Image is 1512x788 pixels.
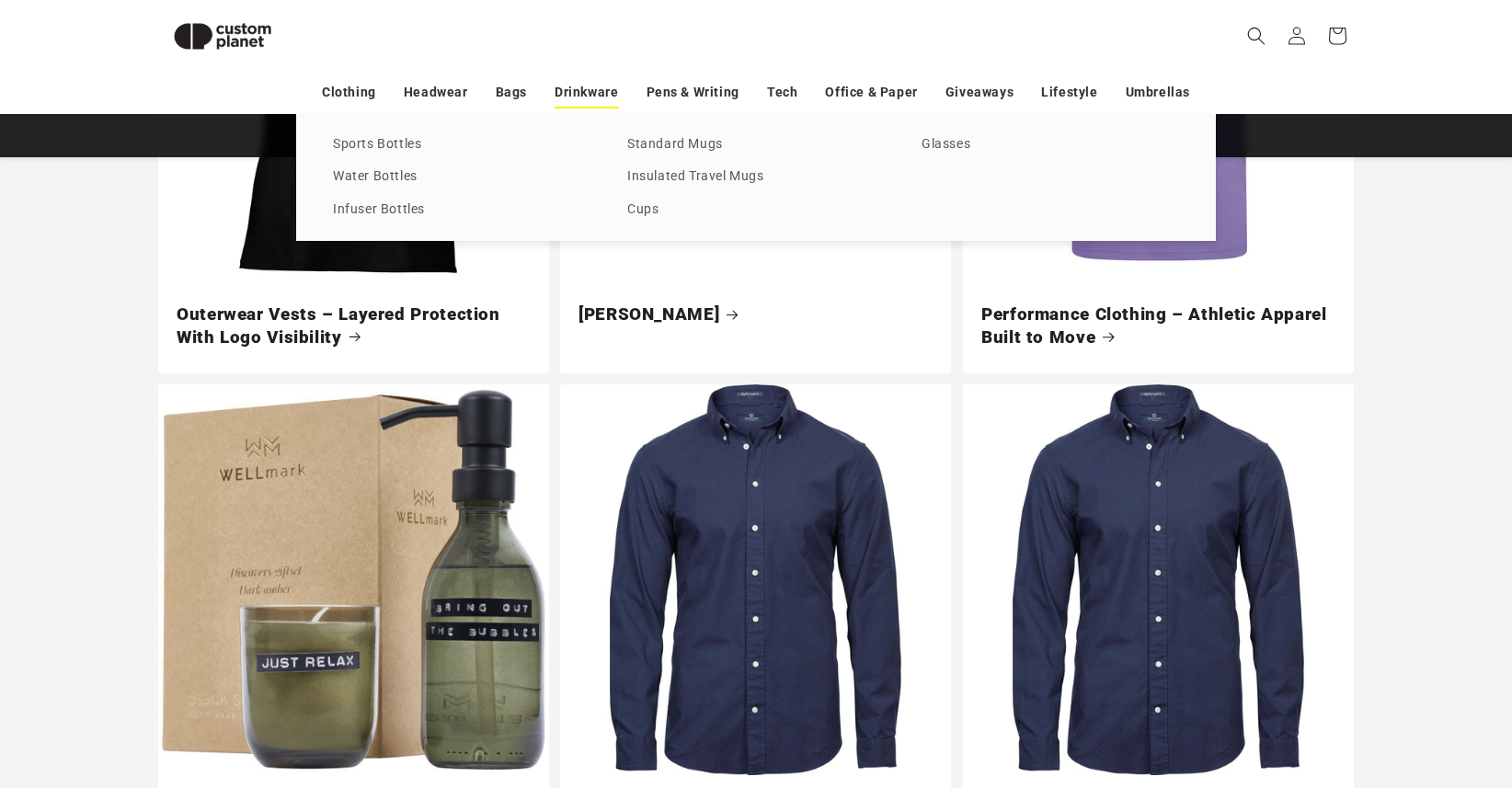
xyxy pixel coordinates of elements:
a: Giveaways [945,76,1014,108]
a: Headwear [404,76,468,108]
a: [PERSON_NAME] [578,303,933,325]
a: Insulated Travel Mugs [627,165,885,189]
a: Lifestyle [1041,76,1097,108]
summary: Search [1236,16,1277,56]
a: Office & Paper [825,76,917,108]
a: Infuser Bottles [333,198,590,223]
a: Cups [627,198,885,223]
a: Bags [496,76,527,108]
a: Performance Clothing – Athletic Apparel Built to Move [981,303,1335,348]
a: Drinkware [555,76,618,108]
a: Standard Mugs [627,132,885,157]
a: Glasses [922,132,1179,157]
a: Clothing [322,76,376,108]
a: Umbrellas [1126,76,1190,108]
a: Water Bottles [333,165,590,189]
img: Custom Planet [158,7,287,65]
a: Tech [767,76,797,108]
iframe: Chat Widget [1197,589,1512,788]
a: Pens & Writing [647,76,739,108]
a: Outerwear Vests – Layered Protection With Logo Visibility [177,303,531,348]
a: Sports Bottles [333,132,590,157]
